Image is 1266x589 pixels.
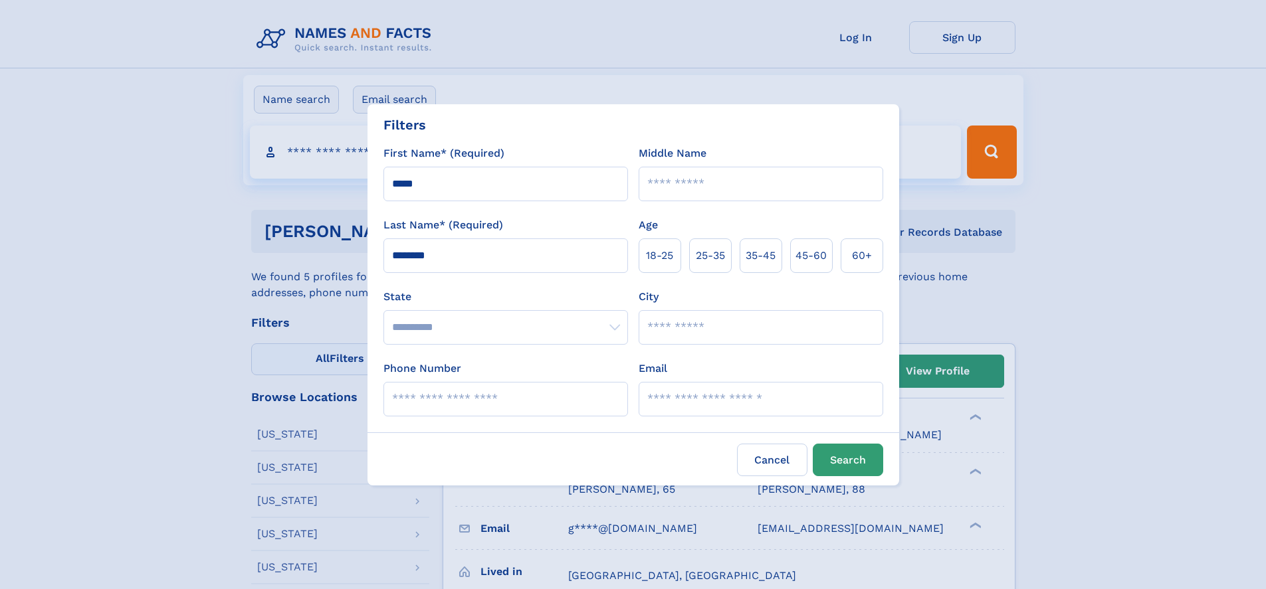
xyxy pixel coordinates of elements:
[383,145,504,161] label: First Name* (Required)
[383,289,628,305] label: State
[746,248,776,264] span: 35‑45
[737,444,807,476] label: Cancel
[852,248,872,264] span: 60+
[646,248,673,264] span: 18‑25
[795,248,827,264] span: 45‑60
[383,115,426,135] div: Filters
[383,361,461,377] label: Phone Number
[813,444,883,476] button: Search
[639,289,659,305] label: City
[639,145,706,161] label: Middle Name
[639,217,658,233] label: Age
[383,217,503,233] label: Last Name* (Required)
[696,248,725,264] span: 25‑35
[639,361,667,377] label: Email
